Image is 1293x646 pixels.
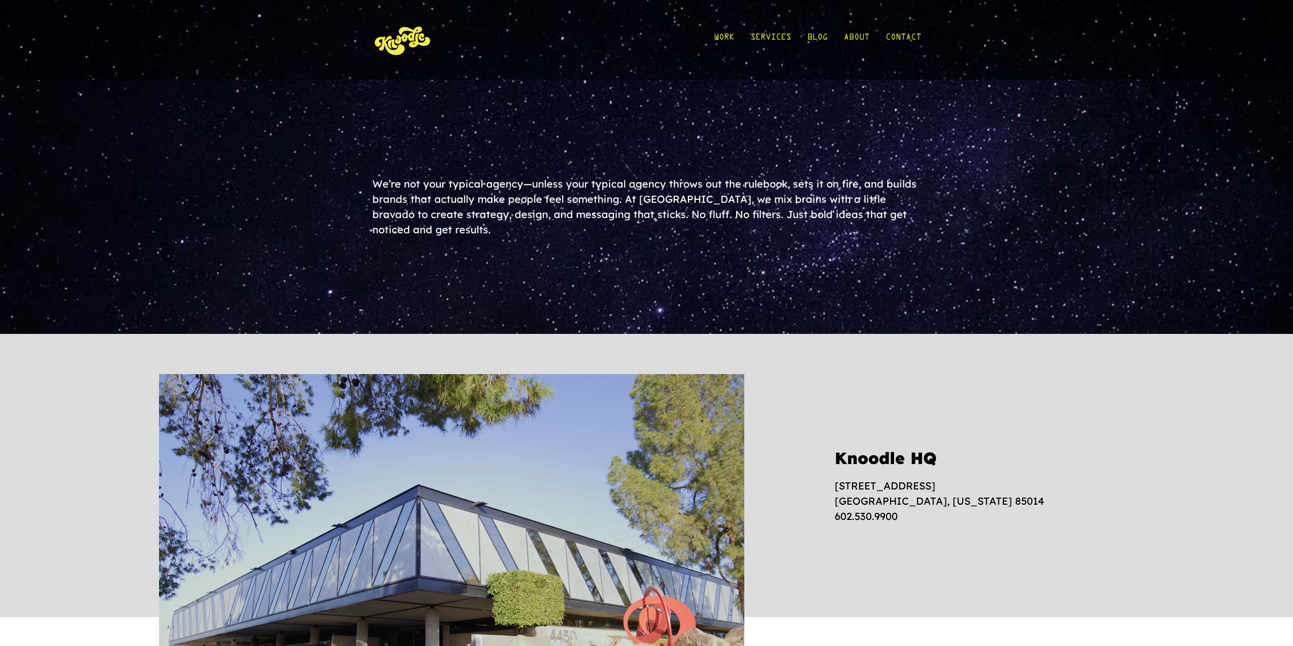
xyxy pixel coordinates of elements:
a: Blog [807,16,828,64]
a: Contact [886,16,921,64]
h3: Knoodle HQ [835,446,1044,478]
a: Services [750,16,791,64]
p: [STREET_ADDRESS] [GEOGRAPHIC_DATA], [US_STATE] 85014 [835,478,1044,534]
a: Work [714,16,734,64]
a: About [844,16,869,64]
a: 602.530.9900 [835,510,898,522]
div: We’re not your typical agency—unless your typical agency throws out the rulebook, sets it on fire... [372,176,921,237]
img: KnoLogo(yellow) [372,16,433,64]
